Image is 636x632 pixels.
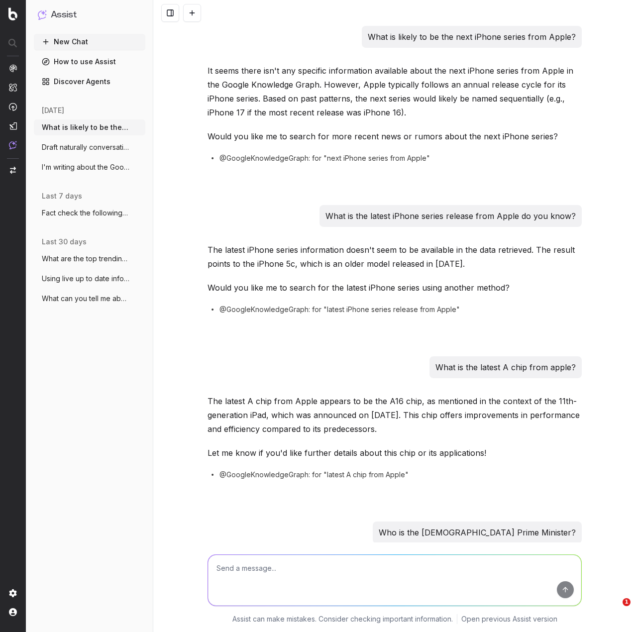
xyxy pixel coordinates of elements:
iframe: Intercom live chat [602,598,626,622]
img: Botify logo [8,7,17,20]
button: I'm writing about the Google Pixel, can [34,159,145,175]
button: Assist [38,8,141,22]
button: What can you tell me about Garmin Watche [34,291,145,307]
img: My account [9,608,17,616]
span: [DATE] [42,105,64,115]
span: Using live up to date information as of [42,274,129,284]
button: New Chat [34,34,145,50]
p: What is likely to be the next iPhone series from Apple? [368,30,576,44]
p: What is the latest A chip from apple? [435,360,576,374]
span: What can you tell me about Garmin Watche [42,294,129,304]
span: @GoogleKnowledgeGraph: for "latest A chip from Apple" [219,470,409,480]
span: last 30 days [42,237,87,247]
p: What is the latest iPhone series release from Apple do you know? [325,209,576,223]
span: Draft naturally conversational copy (TOV [42,142,129,152]
img: Intelligence [9,83,17,92]
p: Would you like me to search for more recent news or rumors about the next iPhone series? [208,129,582,143]
span: I'm writing about the Google Pixel, can [42,162,129,172]
button: Using live up to date information as of [34,271,145,287]
button: What are the top trending topics for Tec [34,251,145,267]
img: Setting [9,589,17,597]
img: Analytics [9,64,17,72]
p: Assist can make mistakes. Consider checking important information. [232,614,453,624]
a: How to use Assist [34,54,145,70]
span: last 7 days [42,191,82,201]
button: What is likely to be the next iPhone ser [34,119,145,135]
span: @GoogleKnowledgeGraph: for "next iPhone series from Apple" [219,153,430,163]
button: Draft naturally conversational copy (TOV [34,139,145,155]
img: Assist [9,141,17,149]
span: 1 [623,598,631,606]
span: Fact check the following according to of [42,208,129,218]
span: What are the top trending topics for Tec [42,254,129,264]
img: Activation [9,103,17,111]
p: Who is the [DEMOGRAPHIC_DATA] Prime Minister? [379,526,576,539]
img: Switch project [10,167,16,174]
p: The latest iPhone series information doesn't seem to be available in the data retrieved. The resu... [208,243,582,271]
p: It seems there isn't any specific information available about the next iPhone series from Apple i... [208,64,582,119]
span: What is likely to be the next iPhone ser [42,122,129,132]
a: Open previous Assist version [461,614,557,624]
span: @GoogleKnowledgeGraph: for "latest iPhone series release from Apple" [219,305,460,315]
p: Would you like me to search for the latest iPhone series using another method? [208,281,582,295]
h1: Assist [51,8,77,22]
a: Discover Agents [34,74,145,90]
p: Let me know if you'd like further details about this chip or its applications! [208,446,582,460]
p: The latest A chip from Apple appears to be the A16 chip, as mentioned in the context of the 11th-... [208,394,582,436]
img: Assist [38,10,47,19]
button: Fact check the following according to of [34,205,145,221]
img: Studio [9,122,17,130]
